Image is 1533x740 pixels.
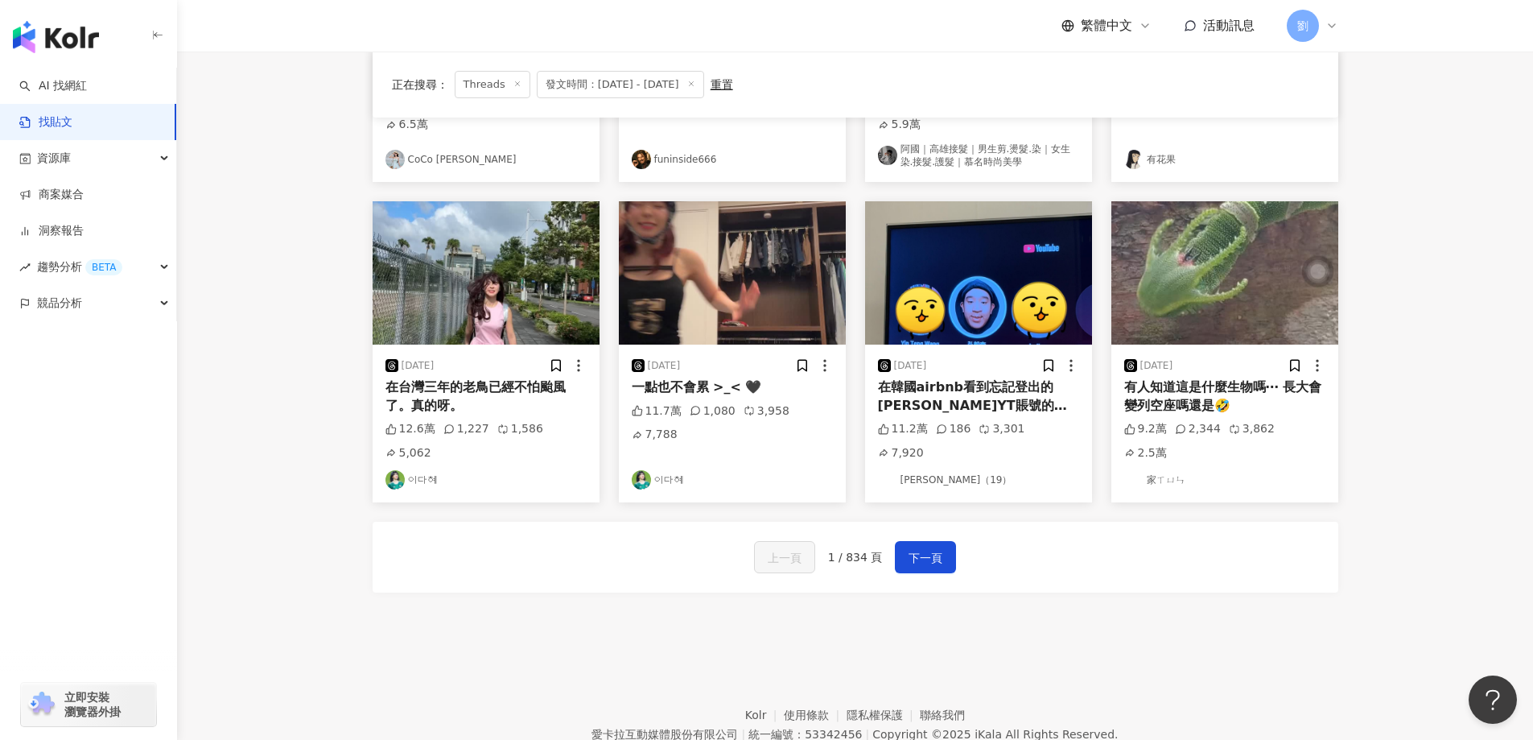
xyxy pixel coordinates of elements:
a: KOL Avatar家ㄒㄩㄣ [1124,470,1325,490]
span: 劉 [1297,17,1308,35]
img: chrome extension [26,692,57,717]
span: 競品分析 [37,285,82,321]
div: [DATE] [1140,359,1173,373]
img: KOL Avatar [385,470,405,490]
img: post-image [1111,201,1338,345]
div: [DATE] [894,359,927,373]
iframe: Help Scout Beacon - Open [1469,676,1517,724]
span: rise [19,262,31,273]
img: post-image [865,201,1092,345]
div: [DATE] [648,359,681,373]
span: 趨勢分析 [37,249,122,285]
img: KOL Avatar [632,150,651,169]
a: KOL Avatar阿國｜高雄接髮｜男生剪.燙髮.染｜女生染.接髮.護髮｜慕名時尚美學 [878,143,1079,170]
div: 5,062 [385,445,431,461]
div: 7,788 [632,427,678,443]
div: BETA [85,259,122,275]
div: 3,958 [744,403,789,420]
div: 11.7萬 [632,403,682,420]
div: 1,080 [690,403,736,420]
div: 3,301 [979,421,1024,437]
a: KOL Avatarfuninside666 [632,150,833,169]
div: 7,920 [878,445,924,461]
span: 發文時間：[DATE] - [DATE] [537,71,704,98]
div: 在台灣三年的老鳥已經不怕颱風了。真的呀。 [385,378,587,415]
img: post-image [373,201,600,345]
img: post-image [619,201,846,345]
span: 正在搜尋 ： [392,78,448,91]
span: 1 / 834 頁 [828,551,883,564]
a: 洞察報告 [19,223,84,239]
img: logo [13,21,99,53]
a: 找貼文 [19,114,72,130]
span: 下一頁 [909,548,942,568]
div: 11.2萬 [878,421,928,437]
a: 聯絡我們 [920,709,965,721]
span: Threads [455,71,530,98]
a: 隱私權保護 [847,709,921,721]
span: 立即安裝 瀏覽器外掛 [64,690,121,719]
img: KOL Avatar [1124,150,1144,169]
div: 2.5萬 [1124,445,1167,461]
div: 1,227 [443,421,489,437]
div: 一點也不會累 >_< 🖤 [632,378,833,396]
button: 上一頁 [754,541,815,573]
a: chrome extension立即安裝 瀏覽器外掛 [21,683,156,726]
div: 2,344 [1175,421,1221,437]
img: KOL Avatar [878,470,897,490]
div: 5.9萬 [878,117,921,133]
a: KOL Avatar有花果 [1124,150,1325,169]
a: KOL Avatar[PERSON_NAME]（19） [878,470,1079,490]
div: 186 [936,421,971,437]
span: 活動訊息 [1203,18,1255,33]
img: KOL Avatar [1124,470,1144,490]
div: 1,586 [497,421,543,437]
img: KOL Avatar [878,146,897,165]
a: KOL Avatar이다혜 [632,470,833,490]
a: Kolr [745,709,784,721]
div: 3,862 [1229,421,1275,437]
a: KOL Avatar이다혜 [385,470,587,490]
a: searchAI 找網紅 [19,78,87,94]
button: 下一頁 [895,541,956,573]
span: 繁體中文 [1081,17,1132,35]
div: 有人知道這是什麼生物嗎⋯ 長大會變列空座嗎還是🤣 [1124,378,1325,415]
a: 使用條款 [784,709,847,721]
a: KOL AvatarCoCo [PERSON_NAME] [385,150,587,169]
div: 6.5萬 [385,117,428,133]
div: [DATE] [402,359,435,373]
div: 9.2萬 [1124,421,1167,437]
a: 商案媒合 [19,187,84,203]
img: KOL Avatar [632,470,651,490]
div: 重置 [711,78,733,91]
img: KOL Avatar [385,150,405,169]
span: 資源庫 [37,140,71,176]
div: 在韓國airbnb看到忘記登出的[PERSON_NAME]YT賬號的機率有多高？？？？ 甚至還以為是惡作劇還跑去看YT確認是不是本人哈哈哈 [878,378,1079,415]
div: 12.6萬 [385,421,435,437]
